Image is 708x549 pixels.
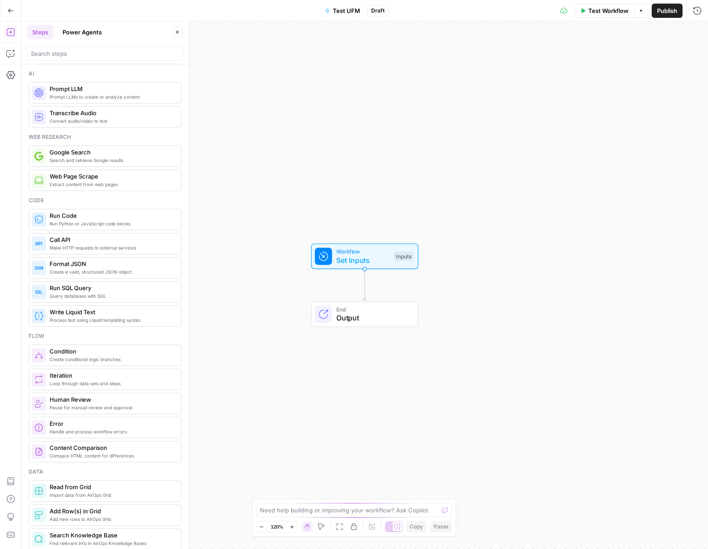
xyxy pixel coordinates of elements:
[50,443,174,452] span: Content Comparison
[50,292,174,299] span: Query databases with SQL
[574,4,634,18] button: Test Workflow
[31,49,179,58] input: Search steps
[29,332,181,340] div: Flow
[282,243,448,269] div: WorkflowSet InputsInputs
[50,419,174,428] span: Error
[50,540,174,547] span: Find relevant info in AirOps Knowledge Bases
[50,347,174,356] span: Condition
[50,452,174,459] span: Compare HTML content for differences
[50,268,174,275] span: Create a valid, structured JSON object
[336,247,390,256] span: Workflow
[50,507,174,516] span: Add Row(s) in Grid
[50,491,174,499] span: Import data from AirOps Grid
[50,211,174,220] span: Run Code
[50,148,174,157] span: Google Search
[50,235,174,244] span: Call API
[57,25,107,39] button: Power Agents
[588,6,628,15] span: Test Workflow
[50,380,174,387] span: Loop through data sets and steps
[333,6,360,15] span: Test UFM
[50,482,174,491] span: Read from Grid
[50,108,174,117] span: Transcribe Audio
[50,220,174,227] span: Run Python or JavaScript code blocks
[430,521,452,532] button: Paste
[50,84,174,93] span: Prompt LLM
[50,395,174,404] span: Human Review
[50,181,174,188] span: Extract content from web pages
[50,117,174,125] span: Convert audio/video to text
[29,133,181,141] div: Web research
[371,7,385,15] span: Draft
[50,531,174,540] span: Search Knowledge Base
[50,244,174,251] span: Make HTTP requests to external services
[50,316,174,324] span: Process text using Liquid templating syntax
[50,93,174,100] span: Prompt LLMs to create or analyze content
[363,269,366,300] g: Edge from start to end
[50,308,174,316] span: Write Liquid Text
[336,305,409,313] span: End
[34,447,43,456] img: vrinnnclop0vshvmafd7ip1g7ohf
[50,356,174,363] span: Create conditional logic branches
[336,255,390,266] span: Set Inputs
[29,468,181,476] div: Data
[50,172,174,181] span: Web Page Scrape
[434,523,448,531] span: Paste
[271,523,283,530] span: 120%
[394,251,413,261] div: Inputs
[50,283,174,292] span: Run SQL Query
[652,4,683,18] button: Publish
[336,312,409,323] span: Output
[50,428,174,435] span: Handle and process workflow errors
[410,523,423,531] span: Copy
[406,521,427,532] button: Copy
[50,259,174,268] span: Format JSON
[319,4,365,18] button: Test UFM
[282,301,448,327] div: EndOutput
[29,196,181,204] div: Code
[50,516,174,523] span: Add new rows to AirOps Grid
[50,371,174,380] span: Iteration
[657,6,677,15] span: Publish
[29,70,181,78] div: Ai
[50,157,174,164] span: Search and retrieve Google results
[27,25,54,39] button: Steps
[50,404,174,411] span: Pause for manual review and approval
